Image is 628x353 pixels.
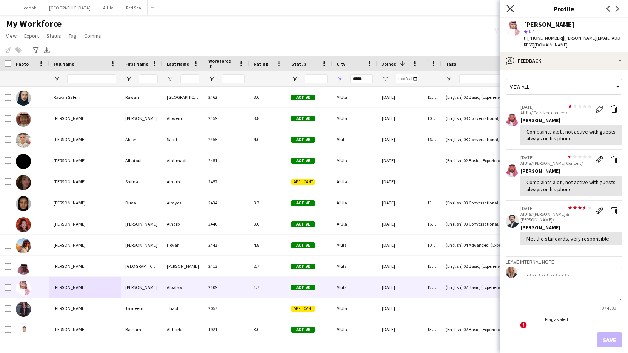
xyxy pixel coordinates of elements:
span: [PERSON_NAME] [54,137,86,142]
div: AlUla [332,150,377,171]
div: 164 days [423,129,441,150]
div: (English) 03 Conversational, (Experience) 01 Newbies, (PPSS) 02 IP, (Role) 04 Host & Hostesses [441,192,553,213]
button: Open Filter Menu [167,75,174,82]
div: Alula [332,277,377,298]
div: 136 days [423,319,441,340]
div: [PERSON_NAME] [121,277,162,298]
div: [PERSON_NAME] [121,213,162,234]
div: AlUla [332,319,377,340]
div: 10 days [423,235,441,255]
img: Rawan Salem [16,91,31,106]
span: Comms [84,32,101,39]
button: Open Filter Menu [446,75,453,82]
div: 2440 [204,213,249,234]
div: [GEOGRAPHIC_DATA] [162,87,204,107]
span: Tag [69,32,77,39]
span: | [PERSON_NAME][EMAIL_ADDRESS][DOMAIN_NAME] [524,35,620,48]
div: 3.3 [249,192,287,213]
div: Alahmadi [162,150,204,171]
span: Active [291,200,315,206]
div: Complaints alot , not active with guests always on his phone [526,179,616,192]
img: Mohammed Albalawi [16,281,31,296]
div: Alula [332,129,377,150]
span: Applicant [291,306,315,312]
div: 2109 [204,277,249,298]
div: Alula [332,235,377,255]
div: Tasneem [121,298,162,319]
p: [DATE] [520,206,592,211]
div: 3.0 [249,213,287,234]
input: Tags Filter Input [459,74,548,83]
span: Full Name [54,61,74,67]
a: Export [21,31,42,41]
div: [DATE] [377,213,423,234]
span: [PERSON_NAME] [54,305,86,311]
span: ! [520,322,527,328]
label: Flag as alert [543,316,568,322]
span: 1.7 [528,28,534,34]
span: Active [291,158,315,164]
div: 1921 [204,319,249,340]
div: [DATE] [377,277,423,298]
img: Abdulmjeed Altwem [16,112,31,127]
div: 3.0 [249,319,287,340]
span: Active [291,264,315,269]
input: City Filter Input [350,74,373,83]
div: Albatoul [121,150,162,171]
button: Open Filter Menu [382,75,389,82]
div: [DATE] [377,192,423,213]
div: 4.8 [249,235,287,255]
div: Alrayes [162,192,204,213]
input: First Name Filter Input [139,74,158,83]
button: Open Filter Menu [337,75,343,82]
p: AlUla/ [PERSON_NAME] Concert/ [520,160,592,166]
img: Duaa Alrayes [16,196,31,211]
div: Rawan [121,87,162,107]
div: Complaints alot , not active with guests always on his phone [526,128,616,142]
button: Jeddah [15,0,43,15]
div: Duaa [121,192,162,213]
span: Rating [254,61,268,67]
div: Alharbi [162,213,204,234]
div: Saad [162,129,204,150]
span: First Name [125,61,148,67]
div: 4.0 [249,129,287,150]
span: View all [510,83,529,90]
button: AlUla [97,0,120,15]
span: [PERSON_NAME] [54,115,86,121]
div: [DATE] [377,256,423,276]
div: [PERSON_NAME] [520,167,622,174]
span: [PERSON_NAME] [54,263,86,269]
span: Active [291,327,315,333]
div: Alharbi [162,171,204,192]
div: (English) 03 Conversational, (Experience) 01 Newbies, (PPSS) 04 VVIP , (Role) 04 Host & Hostesses [441,129,553,150]
span: Active [291,116,315,121]
span: Joined [382,61,397,67]
span: [PERSON_NAME] [54,284,86,290]
div: (English) 02 Basic, (Experience) 01 Newbies, (PPSS) 02 IP, (Role) 03 Premium [PERSON_NAME] [441,277,553,298]
div: Feedback [500,52,628,70]
div: 120 days [423,87,441,107]
div: AlUla [332,298,377,319]
div: (English) 02 Basic, (Experience) 01 Newbies, (PPSS) 03 VIP, (Role) 03 Premium [PERSON_NAME], (Rol... [441,256,553,276]
div: Shimaa [121,171,162,192]
img: Shimaa Alharbi [16,175,31,190]
div: 10 days [423,108,441,129]
h3: Leave internal note [506,258,622,265]
div: [PERSON_NAME] [520,117,622,124]
div: [DATE] [377,298,423,319]
a: View [3,31,20,41]
p: AlUla/ [PERSON_NAME] & [PERSON_NAME]/ [520,211,592,223]
div: Altwem [162,108,204,129]
button: Red Sea [120,0,148,15]
div: 2459 [204,108,249,129]
div: Albalawi [162,277,204,298]
span: [PERSON_NAME] [54,327,86,332]
app-action-btn: Export XLSX [42,46,51,55]
span: Active [291,285,315,290]
div: (English) 02 Basic, (Experience) 01 Newbies, (PPSS) 02 IP, (Role) 03 Premium [PERSON_NAME] [441,87,553,107]
img: Albatoul Alahmadi [16,154,31,169]
div: [GEOGRAPHIC_DATA] [121,256,162,276]
a: Status [43,31,64,41]
div: Alula [332,256,377,276]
